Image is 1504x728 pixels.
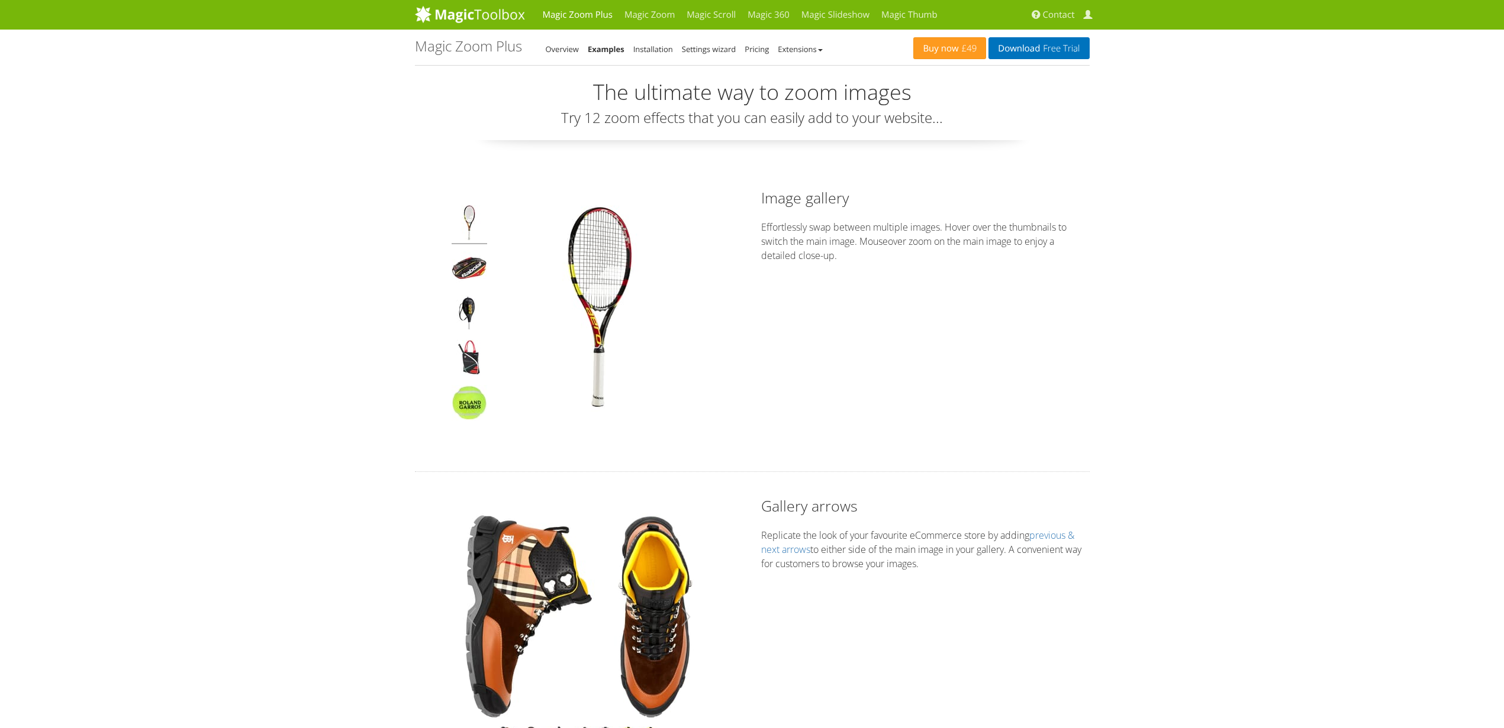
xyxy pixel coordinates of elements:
[959,44,977,53] span: £49
[496,205,703,412] img: Magic Zoom Plus - Examples
[1040,44,1080,53] span: Free Trial
[415,80,1090,104] h2: The ultimate way to zoom images
[452,205,487,244] img: Magic Zoom Plus - Examples
[913,37,986,59] a: Buy now£49
[745,44,769,54] a: Pricing
[761,528,1090,571] p: Replicate the look of your favourite eCommerce store by adding to either side of the main image i...
[462,600,481,633] button: Previous
[1043,9,1075,21] span: Contact
[452,295,487,334] img: Magic Zoom Plus - Examples
[761,496,1090,516] h2: Gallery arrows
[546,44,579,54] a: Overview
[761,220,1090,263] p: Effortlessly swap between multiple images. Hover over the thumbnails to switch the main image. Mo...
[677,600,695,633] button: Next
[778,44,822,54] a: Extensions
[633,44,673,54] a: Installation
[415,110,1090,125] h3: Try 12 zoom effects that you can easily add to your website...
[452,340,487,379] img: Magic Zoom Plus - Examples
[415,38,522,54] h1: Magic Zoom Plus
[452,250,487,289] img: Magic Zoom Plus - Examples
[682,44,736,54] a: Settings wizard
[988,37,1089,59] a: DownloadFree Trial
[761,529,1074,556] a: previous & next arrows
[761,187,1090,208] h2: Image gallery
[588,44,624,54] a: Examples
[415,5,525,23] img: MagicToolbox.com - Image tools for your website
[452,385,487,424] img: Magic Zoom Plus - Examples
